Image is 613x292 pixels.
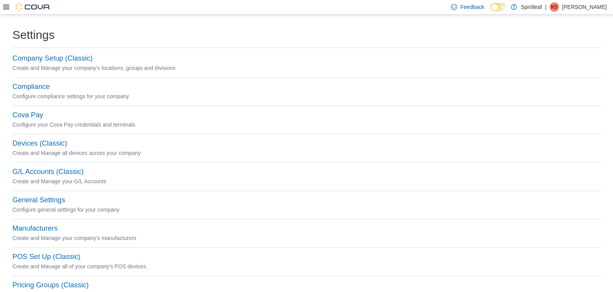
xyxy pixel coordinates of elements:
button: Pricing Groups (Classic) [12,281,89,289]
span: KS [551,2,557,12]
button: POS Set Up (Classic) [12,253,80,261]
button: Compliance [12,83,50,91]
button: Company Setup (Classic) [12,54,93,63]
p: Create and Manage your company's manufacturers [12,233,601,243]
h1: Settings [12,27,54,43]
p: | [545,2,547,12]
p: Configure your Cova Pay credentials and terminals [12,120,601,129]
button: Manufacturers [12,224,58,233]
div: Kennedy S [550,2,559,12]
img: Cova [16,3,51,11]
button: General Settings [12,196,65,204]
p: [PERSON_NAME] [562,2,607,12]
p: Create and Manage all of your company's POS devices. [12,262,601,271]
span: Feedback [460,3,484,11]
p: Configure general settings for your company [12,205,601,214]
button: G/L Accounts (Classic) [12,168,84,176]
button: Devices (Classic) [12,139,67,148]
p: Configure compliance settings for your company [12,92,601,101]
input: Dark Mode [491,3,507,11]
p: Create and Manage your G/L Accounts [12,177,601,186]
p: Spiritleaf [521,2,542,12]
p: Create and Manage your company's locations, groups and divisions [12,63,601,73]
p: Create and Manage all devices across your company [12,148,601,158]
button: Cova Pay [12,111,43,119]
